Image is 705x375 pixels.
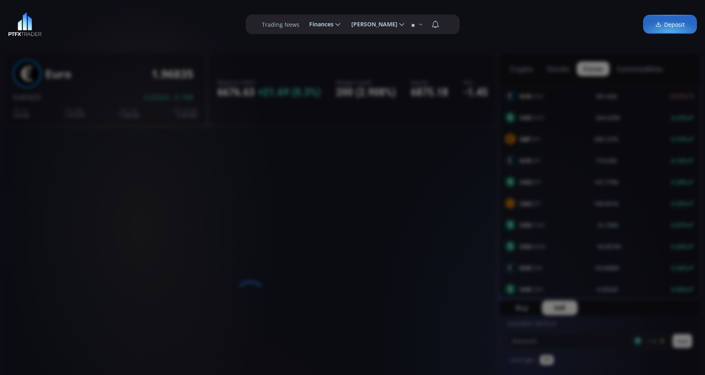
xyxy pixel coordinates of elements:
label: Trading News [262,20,299,29]
span: Deposit [655,20,685,29]
span: Finances [304,16,333,32]
img: LOGO [8,12,42,36]
span: [PERSON_NAME] [346,16,397,32]
a: Deposit [643,15,697,34]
